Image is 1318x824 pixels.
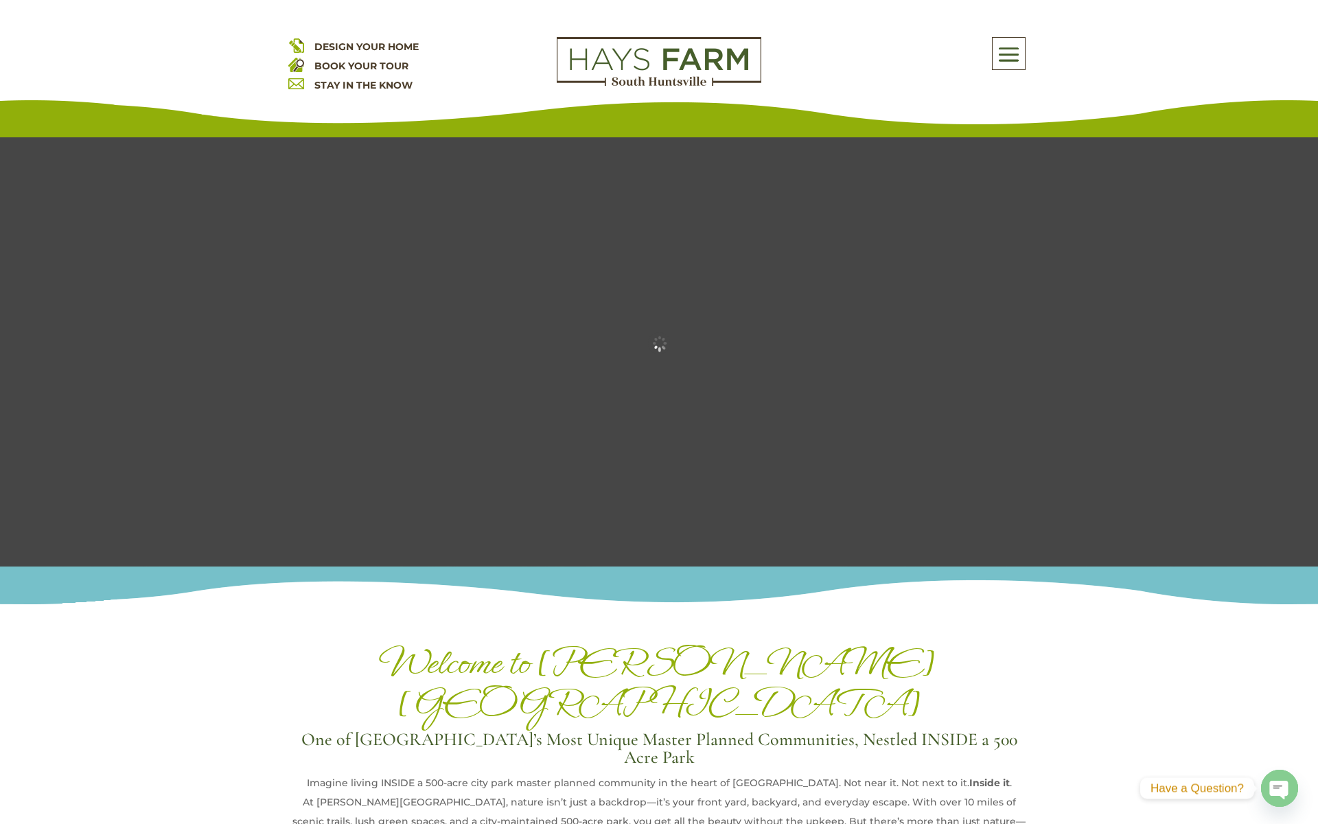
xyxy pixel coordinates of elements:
img: book your home tour [288,56,304,72]
strong: Inside it [969,777,1010,789]
h1: Welcome to [PERSON_NAME][GEOGRAPHIC_DATA] [288,643,1030,731]
a: BOOK YOUR TOUR [314,60,408,72]
h3: One of [GEOGRAPHIC_DATA]’s Most Unique Master Planned Communities, Nestled INSIDE a 500 Acre Park [288,731,1030,773]
img: Logo [557,37,761,87]
a: STAY IN THE KNOW [314,79,413,91]
div: Imagine living INSIDE a 500-acre city park master planned community in the heart of [GEOGRAPHIC_D... [288,773,1030,792]
a: hays farm homes huntsville development [557,77,761,89]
